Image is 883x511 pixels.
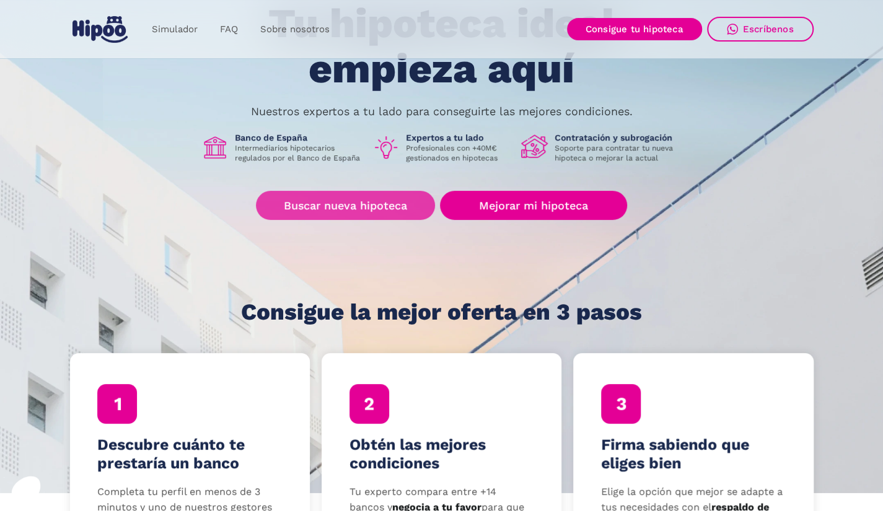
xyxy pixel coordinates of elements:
p: Nuestros expertos a tu lado para conseguirte las mejores condiciones. [251,107,633,116]
p: Profesionales con +40M€ gestionados en hipotecas [406,143,511,163]
a: Sobre nosotros [249,17,341,41]
h1: Tu hipoteca ideal empieza aquí [206,1,676,91]
a: Escríbenos [707,17,814,41]
p: Soporte para contratar tu nueva hipoteca o mejorar la actual [555,143,682,163]
a: Simulador [141,17,209,41]
div: Escríbenos [743,24,794,35]
h4: Obtén las mejores condiciones [349,435,534,473]
h4: Descubre cuánto te prestaría un banco [97,435,282,473]
h1: Banco de España [235,132,362,143]
h1: Expertos a tu lado [406,132,511,143]
h1: Consigue la mejor oferta en 3 pasos [241,300,642,325]
p: Intermediarios hipotecarios regulados por el Banco de España [235,143,362,163]
h1: Contratación y subrogación [555,132,682,143]
a: Mejorar mi hipoteca [440,191,626,220]
a: home [70,11,131,48]
a: Buscar nueva hipoteca [256,191,435,220]
a: FAQ [209,17,249,41]
h4: Firma sabiendo que eliges bien [601,435,786,473]
a: Consigue tu hipoteca [567,18,702,40]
